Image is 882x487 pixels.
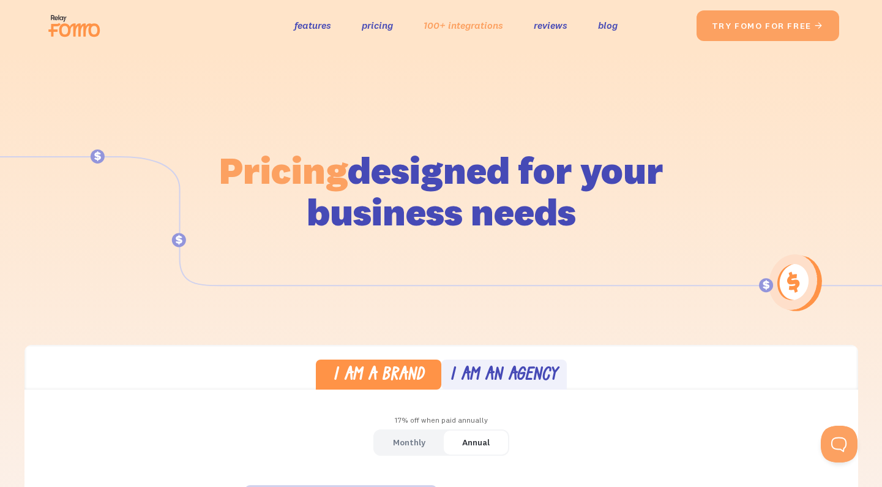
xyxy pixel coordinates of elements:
[24,412,858,429] div: 17% off when paid annually
[424,17,503,34] a: 100+ integrations
[219,146,348,194] span: Pricing
[598,17,618,34] a: blog
[821,426,858,462] iframe: Toggle Customer Support
[534,17,567,34] a: reviews
[814,20,824,31] span: 
[393,434,425,451] div: Monthly
[462,434,490,451] div: Annual
[294,17,331,34] a: features
[362,17,393,34] a: pricing
[450,367,558,385] div: I am an agency
[333,367,424,385] div: I am a brand
[697,10,839,41] a: try fomo for free
[219,149,664,233] h1: designed for your business needs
